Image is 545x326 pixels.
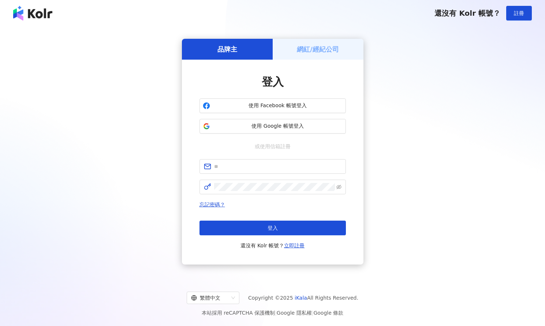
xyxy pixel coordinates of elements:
[434,9,500,18] span: 還沒有 Kolr 帳號？
[312,310,314,316] span: |
[506,6,532,20] button: 註冊
[313,310,343,316] a: Google 條款
[275,310,277,316] span: |
[284,243,305,248] a: 立即註冊
[297,45,339,54] h5: 網紅/經紀公司
[514,10,524,16] span: 註冊
[217,45,237,54] h5: 品牌主
[199,221,346,235] button: 登入
[199,98,346,113] button: 使用 Facebook 帳號登入
[240,241,305,250] span: 還沒有 Kolr 帳號？
[13,6,52,20] img: logo
[202,308,343,317] span: 本站採用 reCAPTCHA 保護機制
[213,123,343,130] span: 使用 Google 帳號登入
[295,295,307,301] a: iKala
[268,225,278,231] span: 登入
[250,142,296,150] span: 或使用信箱註冊
[277,310,312,316] a: Google 隱私權
[191,292,228,304] div: 繁體中文
[262,75,284,88] span: 登入
[336,184,341,190] span: eye-invisible
[213,102,343,109] span: 使用 Facebook 帳號登入
[199,119,346,134] button: 使用 Google 帳號登入
[199,202,225,207] a: 忘記密碼？
[248,293,358,302] span: Copyright © 2025 All Rights Reserved.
